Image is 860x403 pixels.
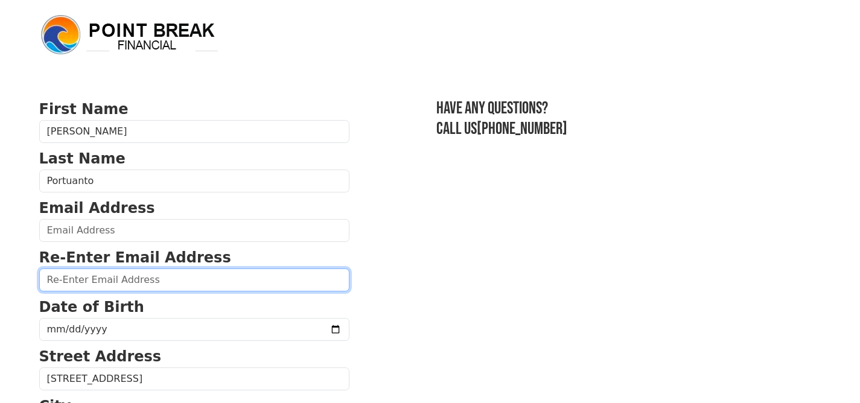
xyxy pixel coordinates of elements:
[39,348,162,365] strong: Street Address
[39,170,349,192] input: Last Name
[39,150,126,167] strong: Last Name
[39,120,349,143] input: First Name
[39,200,155,217] strong: Email Address
[39,299,144,316] strong: Date of Birth
[436,119,821,139] h3: Call us
[436,98,821,119] h3: Have any questions?
[39,101,129,118] strong: First Name
[39,367,349,390] input: Street Address
[477,119,567,139] a: [PHONE_NUMBER]
[39,249,231,266] strong: Re-Enter Email Address
[39,268,349,291] input: Re-Enter Email Address
[39,219,349,242] input: Email Address
[39,13,220,57] img: logo.png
